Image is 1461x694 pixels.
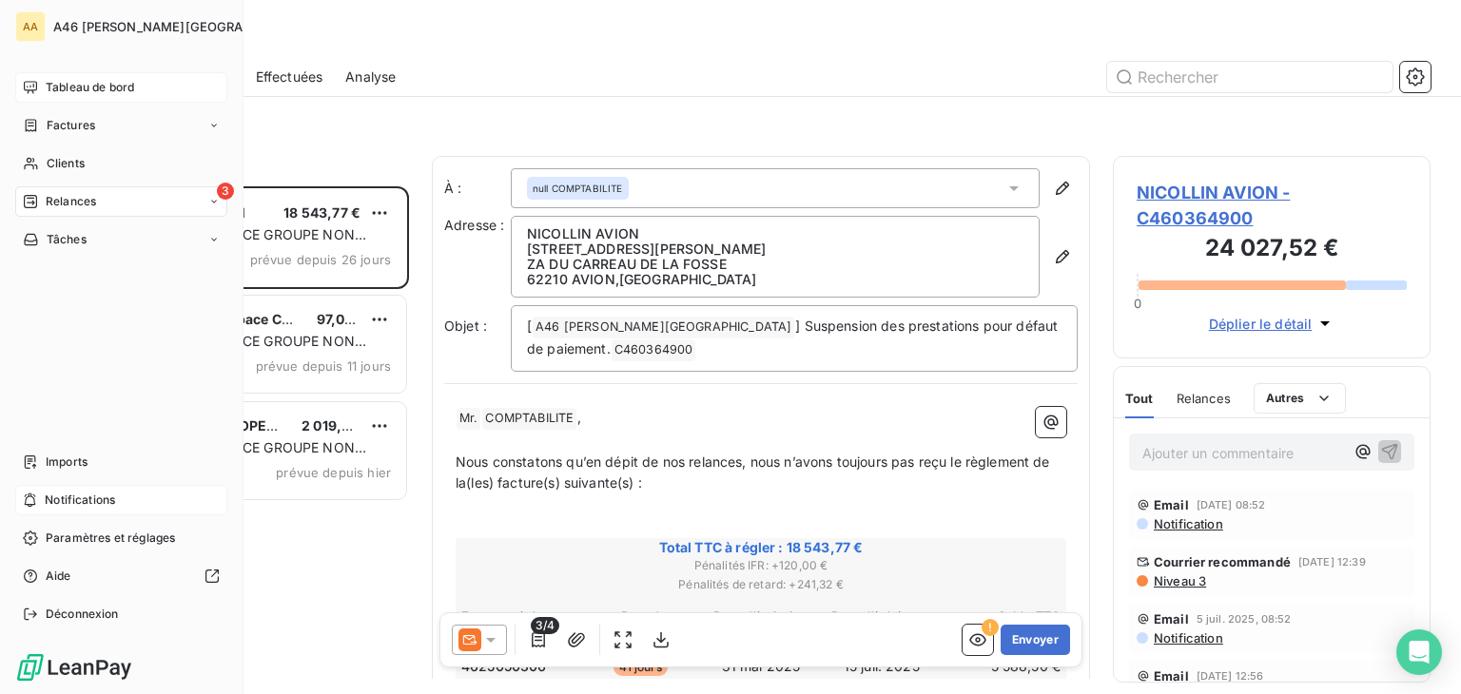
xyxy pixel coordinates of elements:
[15,561,227,591] a: Aide
[302,417,372,434] span: 2 019,38 €
[612,339,696,361] span: C460364900
[136,333,366,368] span: PLAN DE RELANCE GROUPE NON AUTOMATIQUE
[1197,499,1266,511] span: [DATE] 08:52
[482,408,576,430] span: COMPTABILITE
[15,148,227,179] a: Clients
[250,252,391,267] span: prévue depuis 26 jours
[1107,62,1393,92] input: Rechercher
[577,409,581,425] span: ,
[456,453,1054,492] span: Nous constatons qu’en dépit de nos relances, nous n’avons toujours pas reçu le règlement de la(le...
[217,183,234,200] span: 3
[458,538,1063,557] span: Total TTC à régler : 18 543,77 €
[317,311,366,327] span: 97,08 €
[46,453,88,471] span: Imports
[15,72,227,103] a: Tableau de bord
[15,652,133,683] img: Logo LeanPay
[46,606,119,623] span: Déconnexion
[527,318,532,334] span: [
[1154,497,1189,512] span: Email
[1209,314,1313,334] span: Déplier le détail
[1152,630,1223,646] span: Notification
[1154,668,1189,684] span: Email
[53,19,316,34] span: A46 [PERSON_NAME][GEOGRAPHIC_DATA]
[1125,391,1154,406] span: Tout
[1154,554,1291,569] span: Courrier recommandé
[1396,629,1442,675] div: Open Intercom Messenger
[1152,516,1223,531] span: Notification
[46,79,134,96] span: Tableau de bord
[581,607,700,627] th: Retard
[458,576,1063,593] span: Pénalités de retard : + 241,32 €
[47,231,87,248] span: Tâches
[136,439,366,474] span: PLAN DE RELANCE GROUPE NON AUTOMATIQUE
[46,568,71,585] span: Aide
[1197,670,1264,682] span: [DATE] 12:56
[256,67,323,87] span: Effectuées
[283,204,360,221] span: 18 543,77 €
[444,179,511,198] label: À :
[15,224,227,255] a: Tâches
[527,318,1062,357] span: ] Suspension des prestations pour défaut de paiement.
[136,226,366,261] span: PLAN DE RELANCE GROUPE NON AUTOMATIQUE
[46,193,96,210] span: Relances
[1134,296,1141,311] span: 0
[1203,313,1341,335] button: Déplier le détail
[15,186,227,217] a: 3Relances
[1137,231,1407,269] h3: 24 027,52 €
[15,11,46,42] div: AA
[45,492,115,509] span: Notifications
[527,226,1023,241] p: NICOLLIN AVION
[1001,625,1070,655] button: Envoyer
[256,358,391,374] span: prévue depuis 11 jours
[444,318,487,334] span: Objet :
[531,617,559,634] span: 3/4
[1254,383,1346,414] button: Autres
[15,523,227,553] a: Paramètres et réglages
[15,447,227,477] a: Imports
[91,186,409,694] div: grid
[943,607,1062,627] th: Solde TTC
[345,67,396,87] span: Analyse
[1154,611,1189,627] span: Email
[527,257,1023,272] p: ZA DU CARREAU DE LA FOSSE
[533,182,623,195] span: null COMPTABILITE
[15,110,227,141] a: Factures
[822,607,941,627] th: Date d’échéance
[1298,556,1366,568] span: [DATE] 12:39
[460,607,579,627] th: Factures échues
[527,241,1023,257] p: [STREET_ADDRESS][PERSON_NAME]
[1137,180,1407,231] span: NICOLLIN AVION - C460364900
[1177,391,1231,406] span: Relances
[702,607,821,627] th: Date d’émission
[276,465,391,480] span: prévue depuis hier
[1197,613,1292,625] span: 5 juil. 2025, 08:52
[458,557,1063,574] span: Pénalités IFR : + 120,00 €
[47,117,95,134] span: Factures
[527,272,1023,287] p: 62210 AVION , [GEOGRAPHIC_DATA]
[533,317,794,338] span: A46 [PERSON_NAME][GEOGRAPHIC_DATA]
[457,408,480,430] span: Mr.
[444,217,504,233] span: Adresse :
[47,155,85,172] span: Clients
[46,530,175,547] span: Paramètres et réglages
[1152,573,1206,588] span: Niveau 3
